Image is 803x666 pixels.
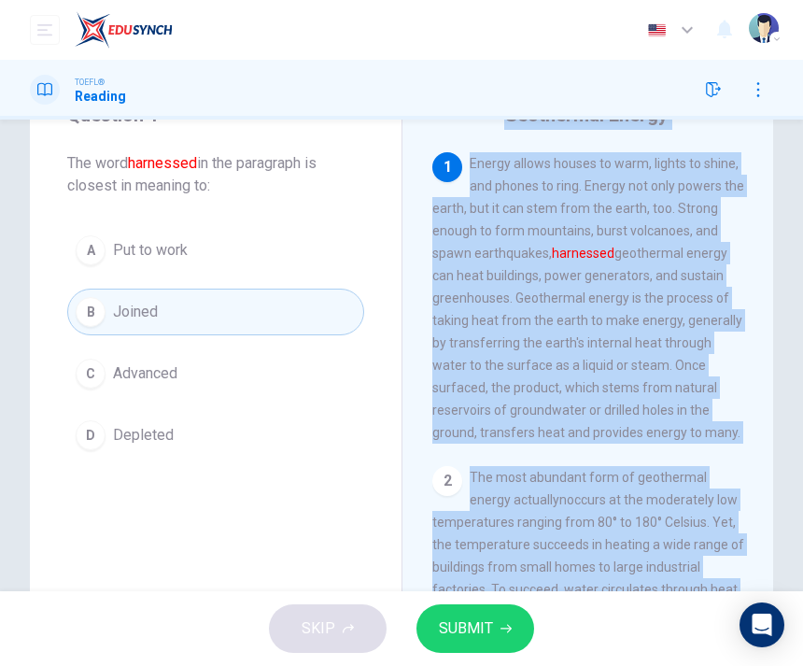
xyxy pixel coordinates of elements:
img: EduSynch logo [75,11,173,49]
span: TOEFL® [75,76,105,89]
button: SUBMIT [416,604,534,653]
div: D [76,420,106,450]
span: The word in the paragraph is closest in meaning to: [67,152,364,197]
button: CAdvanced [67,350,364,397]
span: Joined [113,301,158,323]
div: 2 [432,466,462,496]
button: open mobile menu [30,15,60,45]
div: Open Intercom Messenger [740,602,784,647]
span: Advanced [113,362,177,385]
font: harnessed [552,246,614,261]
span: SUBMIT [439,616,493,642]
button: APut to work [67,227,364,274]
button: DDepleted [67,412,364,459]
button: BJoined [67,289,364,335]
img: Profile picture [749,13,779,43]
div: A [76,235,106,265]
span: Put to work [113,239,188,262]
font: harnessed [128,154,197,172]
img: en [645,23,669,37]
span: Energy allows houses to warm, lights to shine, and phones to ring. Energy not only powers the ear... [432,156,744,440]
div: 1 [432,152,462,182]
div: B [76,297,106,327]
h1: Reading [75,89,126,104]
span: Depleted [113,424,174,446]
div: C [76,359,106,389]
